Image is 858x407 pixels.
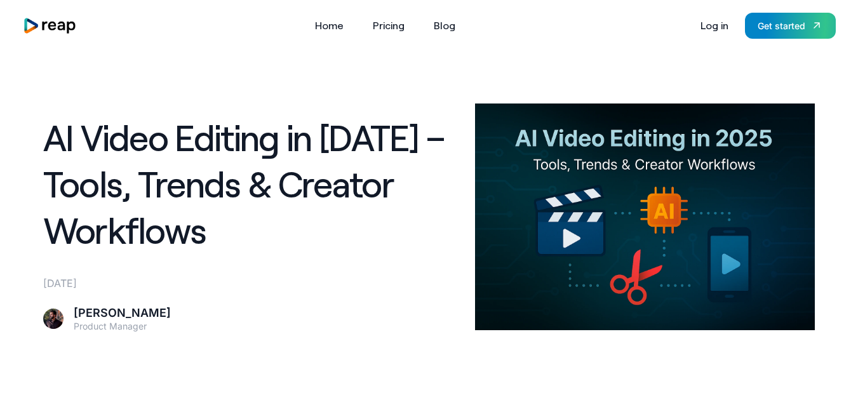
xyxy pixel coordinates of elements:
a: home [23,17,77,34]
div: [DATE] [43,276,460,291]
img: reap logo [23,17,77,34]
div: Product Manager [74,321,171,332]
a: Blog [427,15,462,36]
h1: AI Video Editing in [DATE] – Tools, Trends & Creator Workflows [43,114,460,253]
a: Log in [694,15,735,36]
a: Home [309,15,350,36]
a: Pricing [366,15,411,36]
div: Get started [758,19,805,32]
a: Get started [745,13,836,39]
div: [PERSON_NAME] [74,306,171,321]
